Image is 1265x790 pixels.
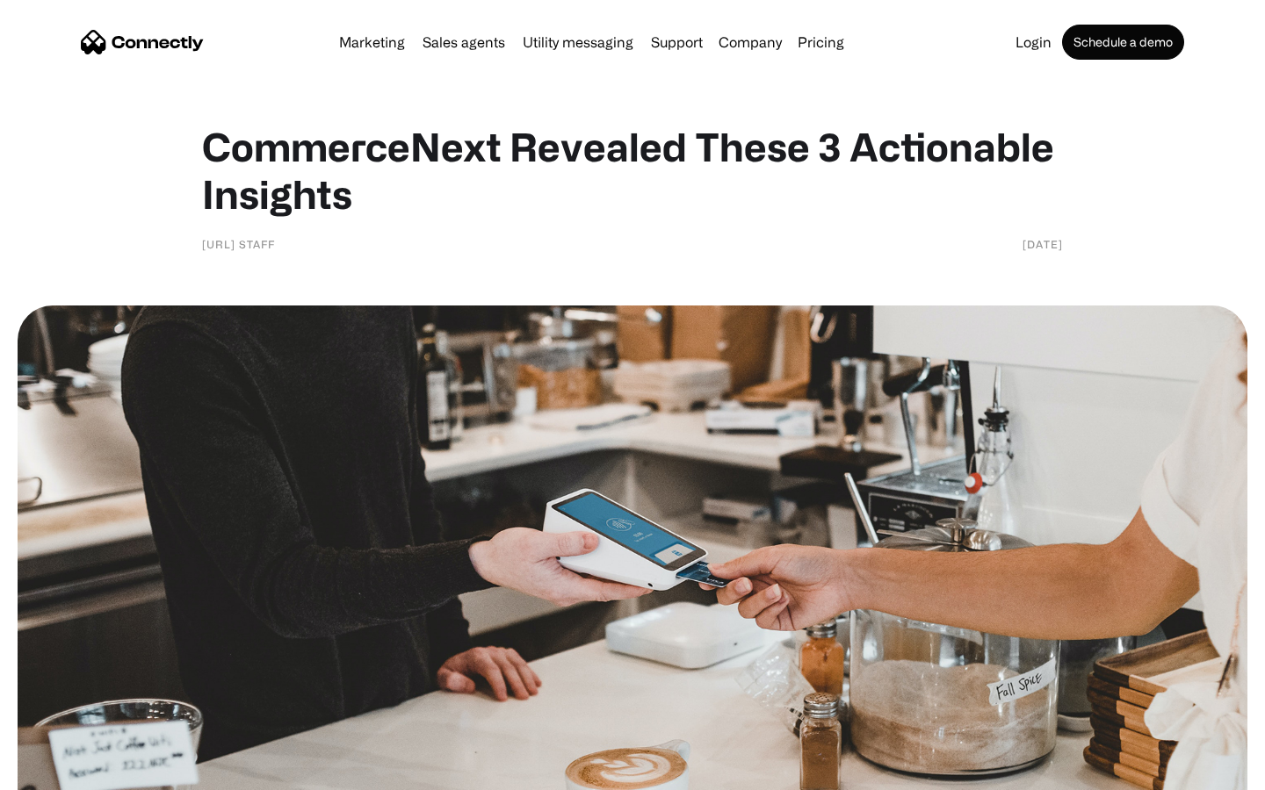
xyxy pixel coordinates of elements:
[1023,235,1063,253] div: [DATE]
[1062,25,1184,60] a: Schedule a demo
[1008,35,1059,49] a: Login
[791,35,851,49] a: Pricing
[516,35,640,49] a: Utility messaging
[202,235,275,253] div: [URL] Staff
[202,123,1063,218] h1: CommerceNext Revealed These 3 Actionable Insights
[644,35,710,49] a: Support
[416,35,512,49] a: Sales agents
[332,35,412,49] a: Marketing
[719,30,782,54] div: Company
[18,759,105,784] aside: Language selected: English
[35,759,105,784] ul: Language list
